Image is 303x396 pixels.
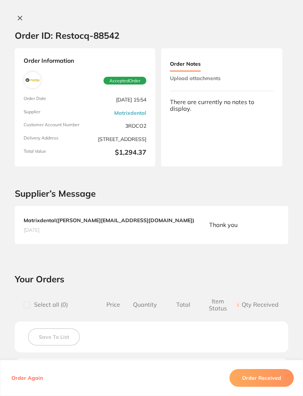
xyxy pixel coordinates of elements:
span: [STREET_ADDRESS] [88,135,146,143]
button: Order Again [9,375,45,381]
b: $1,294.37 [88,149,146,158]
h2: Your Orders [15,273,288,285]
span: Quantity [126,298,164,312]
span: [DATE] 15:54 [88,96,146,103]
img: Matrixdental [25,73,40,87]
span: [DATE] [24,227,194,233]
b: Matrixdental ( [PERSON_NAME][EMAIL_ADDRESS][DOMAIN_NAME] ) [24,217,194,224]
span: Order Date [24,96,82,103]
span: Accepted Order [103,77,146,85]
span: Supplier [24,109,82,117]
span: Qty Received [241,298,279,312]
button: Save To List [28,328,80,345]
span: Customer Account Number [24,122,82,130]
h2: Supplier’s Message [15,189,288,199]
span: Delivery Address [24,135,82,143]
button: Order Notes [170,57,201,72]
h2: Order ID: Restocq- 88542 [15,30,119,41]
span: Select all ( 0 ) [30,301,68,308]
a: Matrixdental [114,110,146,116]
strong: Order Information [24,57,146,65]
span: Price [101,298,126,312]
p: Thank you [209,221,238,229]
span: Total Value [24,149,82,158]
div: There are currently no notes to display. [170,99,273,112]
button: Upload attachments [170,72,221,85]
span: Total [164,298,203,312]
span: 3RDCO2 [88,122,146,130]
span: Item Status [202,298,241,312]
button: Order Received [229,369,294,387]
